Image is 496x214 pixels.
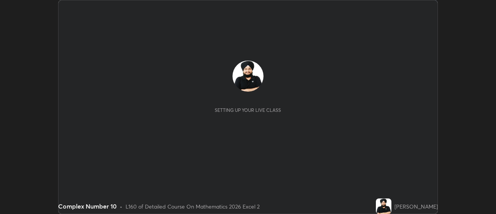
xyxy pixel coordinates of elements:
div: Setting up your live class [215,107,281,113]
div: [PERSON_NAME] [394,202,438,211]
div: Complex Number 10 [58,202,117,211]
img: 49c44c0c82fd49ed8593eb54a93dce6e.jpg [232,61,263,92]
div: L160 of Detailed Course On Mathematics 2026 Excel 2 [126,202,260,211]
div: • [120,202,122,211]
img: 49c44c0c82fd49ed8593eb54a93dce6e.jpg [376,198,391,214]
